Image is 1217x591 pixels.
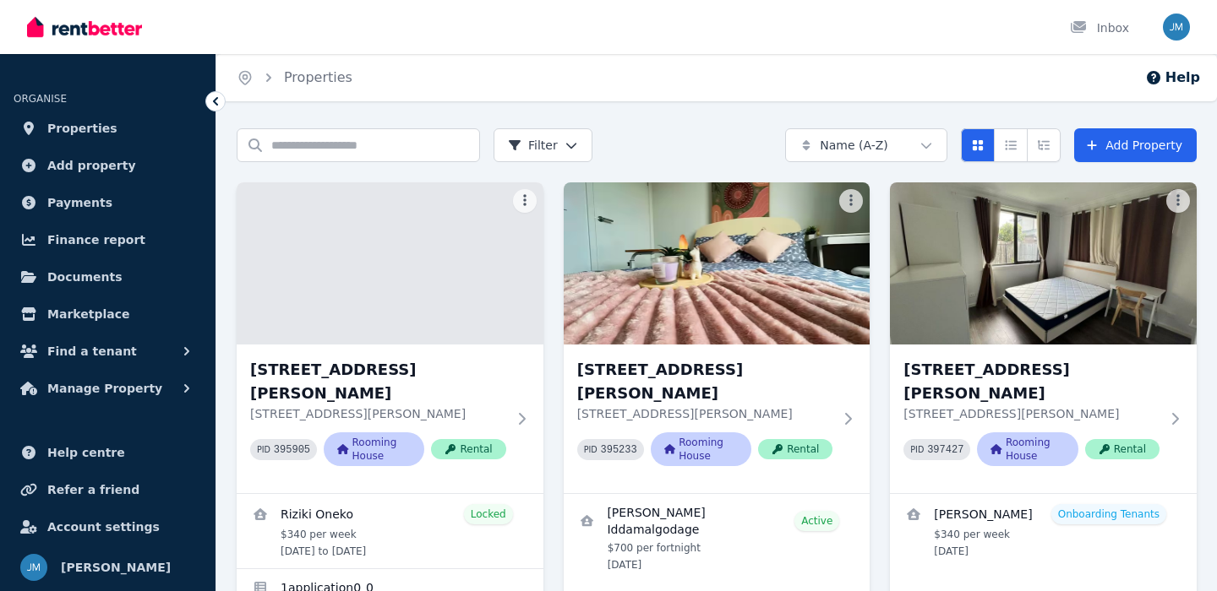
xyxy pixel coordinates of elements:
img: Room 3, Unit 2/55 Clayton Rd [564,182,870,344]
small: PID [584,445,598,454]
a: Finance report [14,223,202,257]
span: Finance report [47,230,145,250]
h3: [STREET_ADDRESS][PERSON_NAME] [250,358,506,405]
h3: [STREET_ADDRESS][PERSON_NAME] [903,358,1160,405]
img: Room 2, Unit 2/55 Clayton Rd [237,182,543,344]
img: Jason Ma [20,554,47,581]
span: Documents [47,267,123,287]
button: Filter [494,128,592,162]
button: Compact list view [994,128,1028,162]
span: Add property [47,155,136,176]
a: Add property [14,149,202,182]
span: Rooming House [651,432,751,466]
nav: Breadcrumb [216,54,373,101]
h3: [STREET_ADDRESS][PERSON_NAME] [577,358,833,405]
code: 397427 [927,444,963,456]
button: Find a tenant [14,334,202,368]
button: Help [1145,68,1200,88]
span: Filter [508,137,558,154]
span: Name (A-Z) [820,137,888,154]
a: Payments [14,186,202,220]
a: Account settings [14,510,202,544]
a: Room 3, Unit 2/55 Clayton Rd[STREET_ADDRESS][PERSON_NAME][STREET_ADDRESS][PERSON_NAME]PID 395233R... [564,182,870,493]
a: Refer a friend [14,473,202,507]
a: Add Property [1074,128,1197,162]
a: Documents [14,260,202,294]
span: Find a tenant [47,341,137,361]
p: [STREET_ADDRESS][PERSON_NAME] [903,405,1160,422]
span: Rental [758,439,832,459]
a: Properties [14,111,202,145]
span: Payments [47,192,112,213]
span: Marketplace [47,304,129,324]
a: View details for Luca Lattanzi [890,494,1197,568]
img: RentBetter [27,14,142,40]
div: Inbox [1070,19,1129,36]
p: [STREET_ADDRESS][PERSON_NAME] [577,405,833,422]
button: More options [513,189,537,213]
img: Room 4, Unit 1/55 Clayton Rd [890,182,1197,344]
a: Room 4, Unit 1/55 Clayton Rd[STREET_ADDRESS][PERSON_NAME][STREET_ADDRESS][PERSON_NAME]PID 397427R... [890,182,1197,493]
iframe: Intercom live chat [1160,534,1200,574]
button: More options [1166,189,1190,213]
span: Rooming House [324,432,424,466]
a: Properties [284,69,352,85]
span: [PERSON_NAME] [61,557,171,577]
button: Expanded list view [1027,128,1061,162]
span: Account settings [47,517,160,537]
a: Help centre [14,436,202,469]
button: Manage Property [14,371,202,405]
a: Room 2, Unit 2/55 Clayton Rd[STREET_ADDRESS][PERSON_NAME][STREET_ADDRESS][PERSON_NAME]PID 395905R... [237,182,543,493]
div: View options [961,128,1061,162]
small: PID [257,445,270,454]
a: Marketplace [14,297,202,331]
button: More options [839,189,863,213]
span: Manage Property [47,378,162,399]
code: 395905 [274,444,310,456]
span: Rental [431,439,505,459]
p: [STREET_ADDRESS][PERSON_NAME] [250,405,506,422]
a: View details for Mandira Iddamalgodage [564,494,870,582]
span: Rental [1085,439,1160,459]
a: View details for Riziki Oneko [237,494,543,568]
small: PID [910,445,924,454]
button: Name (A-Z) [785,128,947,162]
span: Properties [47,118,117,138]
span: Help centre [47,442,125,463]
img: Jason Ma [1163,14,1190,41]
span: Refer a friend [47,480,139,500]
code: 395233 [601,444,637,456]
button: Card view [961,128,995,162]
span: Rooming House [977,432,1078,466]
span: ORGANISE [14,93,67,105]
